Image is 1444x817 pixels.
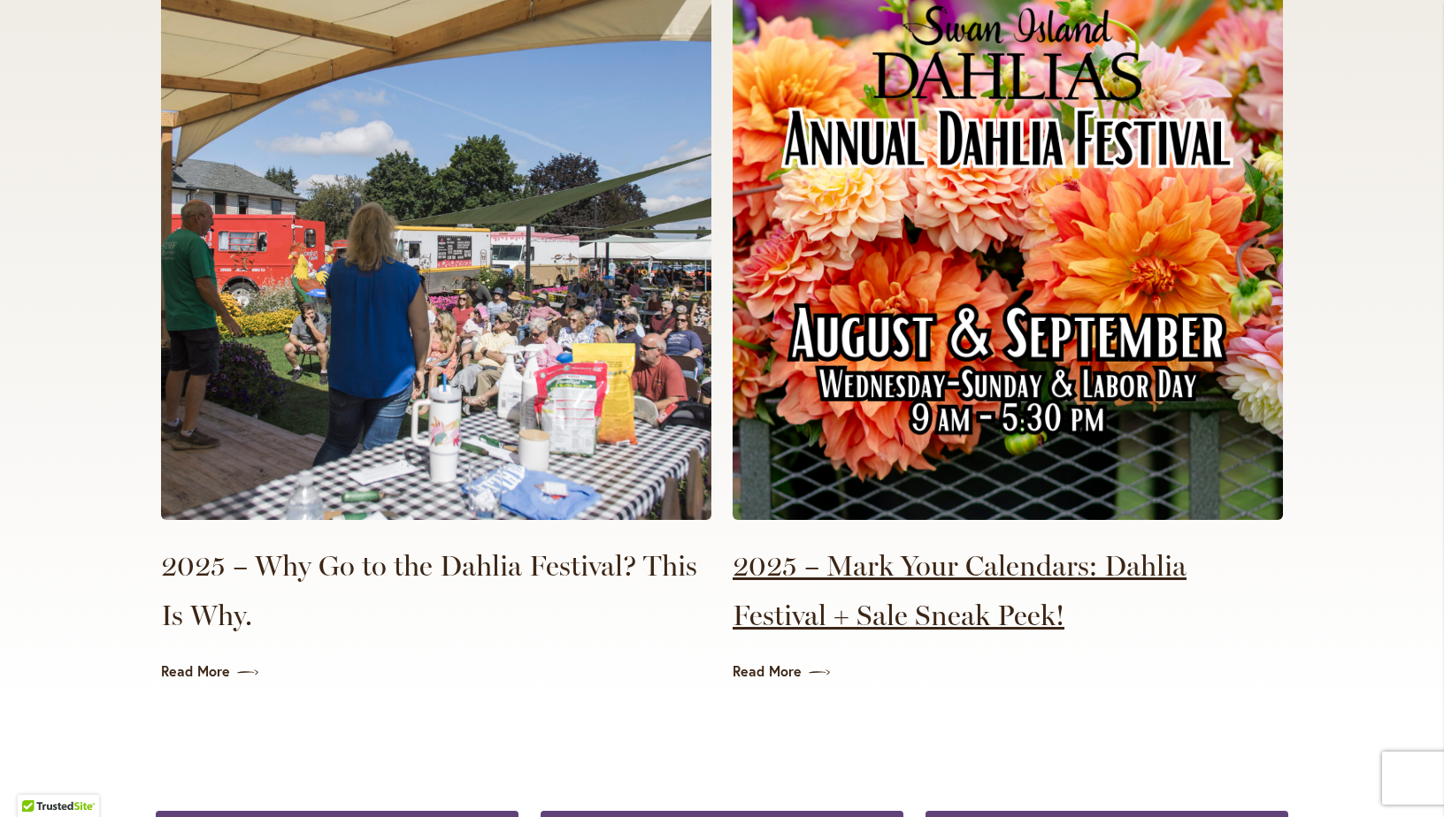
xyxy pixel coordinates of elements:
a: 2025 – Why Go to the Dahlia Festival? This Is Why. [161,541,711,640]
a: Read More [161,661,711,682]
a: Read More [733,661,1283,682]
a: 2025 – Mark Your Calendars: Dahlia Festival + Sale Sneak Peek! [733,541,1283,640]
